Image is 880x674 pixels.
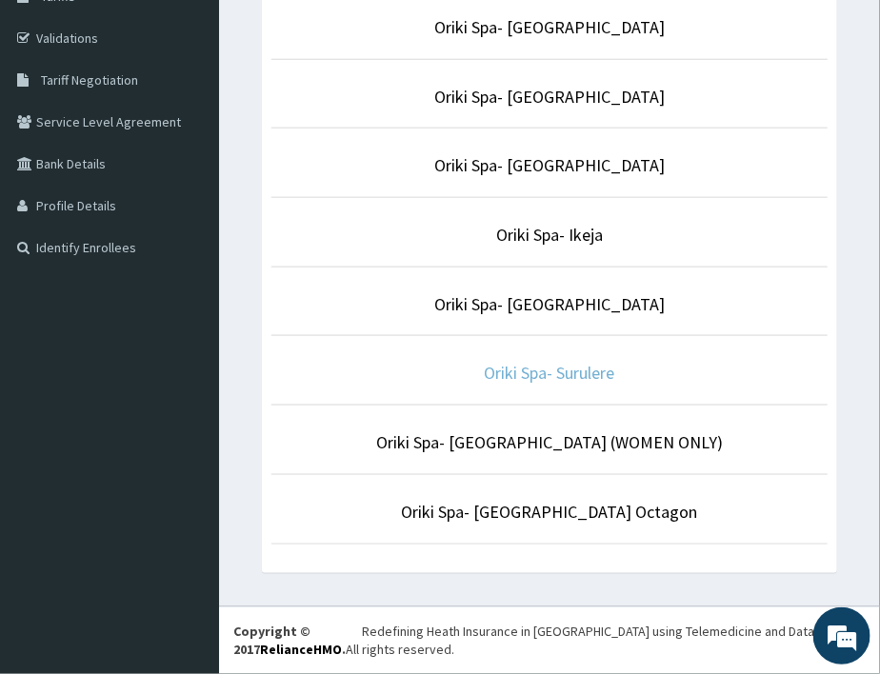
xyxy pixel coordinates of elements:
a: Oriki Spa- [GEOGRAPHIC_DATA] (WOMEN ONLY) [376,431,723,453]
a: Oriki Spa- Surulere [485,362,615,384]
a: Oriki Spa- [GEOGRAPHIC_DATA] [434,293,665,315]
span: Tariff Negotiation [41,71,138,89]
strong: Copyright © 2017 . [233,623,346,659]
a: RelianceHMO [260,642,342,659]
footer: All rights reserved. [219,606,880,674]
div: Redefining Heath Insurance in [GEOGRAPHIC_DATA] using Telemedicine and Data Science! [362,622,866,641]
a: Oriki Spa- [GEOGRAPHIC_DATA] [434,16,665,38]
a: Oriki Spa- [GEOGRAPHIC_DATA] Octagon [402,501,698,523]
a: Oriki Spa- [GEOGRAPHIC_DATA] [434,154,665,176]
a: Oriki Spa- [GEOGRAPHIC_DATA] [434,86,665,108]
a: Oriki Spa- Ikeja [496,224,603,246]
